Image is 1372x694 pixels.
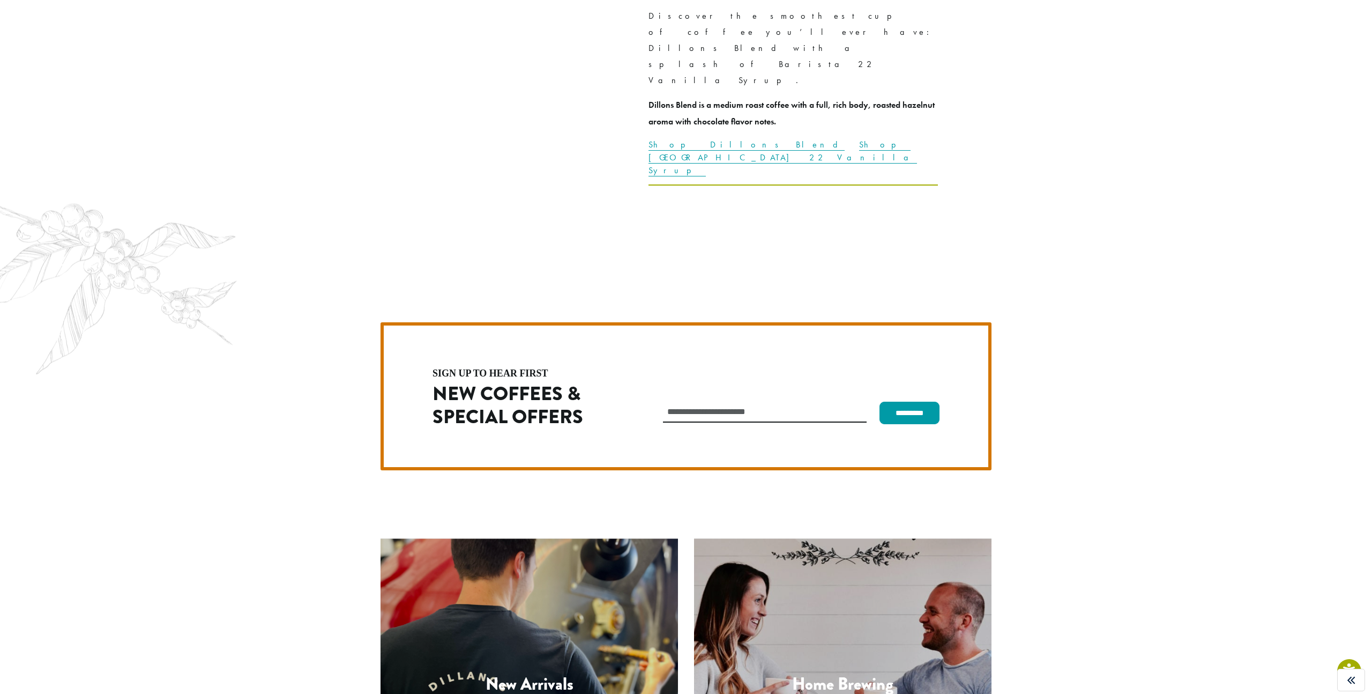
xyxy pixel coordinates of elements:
h4: sign up to hear first [433,368,617,378]
a: Shop Dillons Blend [648,139,845,151]
strong: Dillons Blend is a medium roast coffee with a full, rich body, roasted hazelnut aroma with chocol... [648,99,935,127]
h2: New Coffees & Special Offers [433,382,617,429]
p: Discover the smoothest cup of coffee you’ll ever have: Dillons Blend with a splash of Barista 22 ... [648,8,938,88]
a: Shop [GEOGRAPHIC_DATA] 22 Vanilla Syrup [648,139,917,176]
